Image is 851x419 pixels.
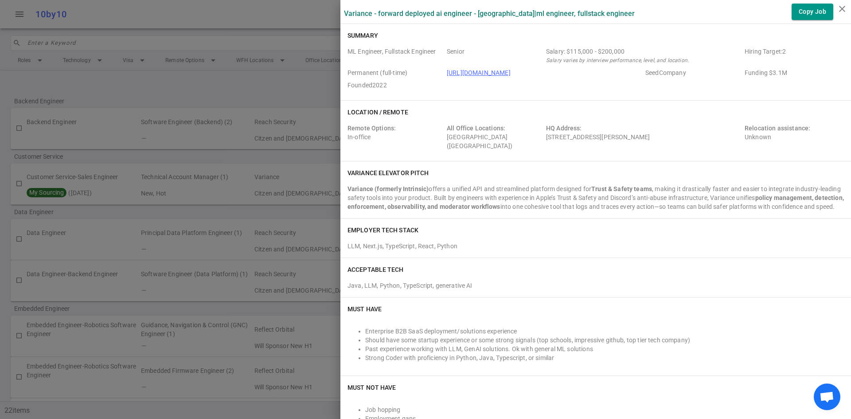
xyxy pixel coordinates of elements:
[546,125,582,132] span: HQ Address:
[645,68,741,77] span: Employer Stage e.g. Series A
[347,31,378,40] h6: Summary
[347,184,844,211] div: offers a unified API and streamlined platform designed for , making it drastically faster and eas...
[591,185,652,192] strong: Trust & Safety teams
[347,226,418,235] h6: EMPLOYER TECH STACK
[546,124,741,150] div: [STREET_ADDRESS][PERSON_NAME]
[745,124,840,150] div: Unknown
[365,405,844,414] li: Job hopping
[365,353,844,362] li: Strong Coder with proficiency in Python, Java, Typescript, or similar
[347,194,844,210] strong: policy management, detection, enforcement, observability, and moderator workflows
[814,384,840,410] div: Open chat
[447,69,511,76] a: [URL][DOMAIN_NAME]
[347,243,457,250] span: LLM, Next.js, TypeScript, React, Python
[837,4,847,14] i: close
[347,124,443,150] div: In-office
[347,168,429,177] h6: Variance elevator pitch
[546,57,689,63] i: Salary varies by interview performance, level, and location.
[365,345,844,353] li: Past experience working with LLM, GenAI solutions. Ok with general ML solutions
[745,68,840,77] span: Employer Founding
[347,47,443,65] span: Roles
[745,125,810,132] span: Relocation assistance:
[792,4,833,20] button: Copy Job
[347,278,844,290] div: Java, LLM, Python, TypeScript, generative AI
[447,47,543,65] span: Level
[447,124,543,150] div: [GEOGRAPHIC_DATA] ([GEOGRAPHIC_DATA])
[347,185,429,192] strong: Variance (formerly Intrinsic)
[347,383,396,392] h6: Must NOT Have
[347,68,443,77] span: Job Type
[546,47,741,56] div: Salary Range
[344,9,635,18] label: Variance - Forward Deployed AI Engineer - [GEOGRAPHIC_DATA] | ML Engineer, Fullstack Engineer
[365,336,844,345] li: Should have some startup experience or some strong signals (top schools, impressive github, top t...
[347,108,408,117] h6: Location / Remote
[347,305,382,313] h6: Must Have
[447,125,505,132] span: All Office Locations:
[365,327,844,336] li: Enterprise B2B SaaS deployment/solutions experience
[745,47,840,65] span: Hiring Target
[347,265,404,274] h6: ACCEPTABLE TECH
[447,68,642,77] span: Company URL
[347,125,396,132] span: Remote Options:
[347,81,443,90] span: Employer Founded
